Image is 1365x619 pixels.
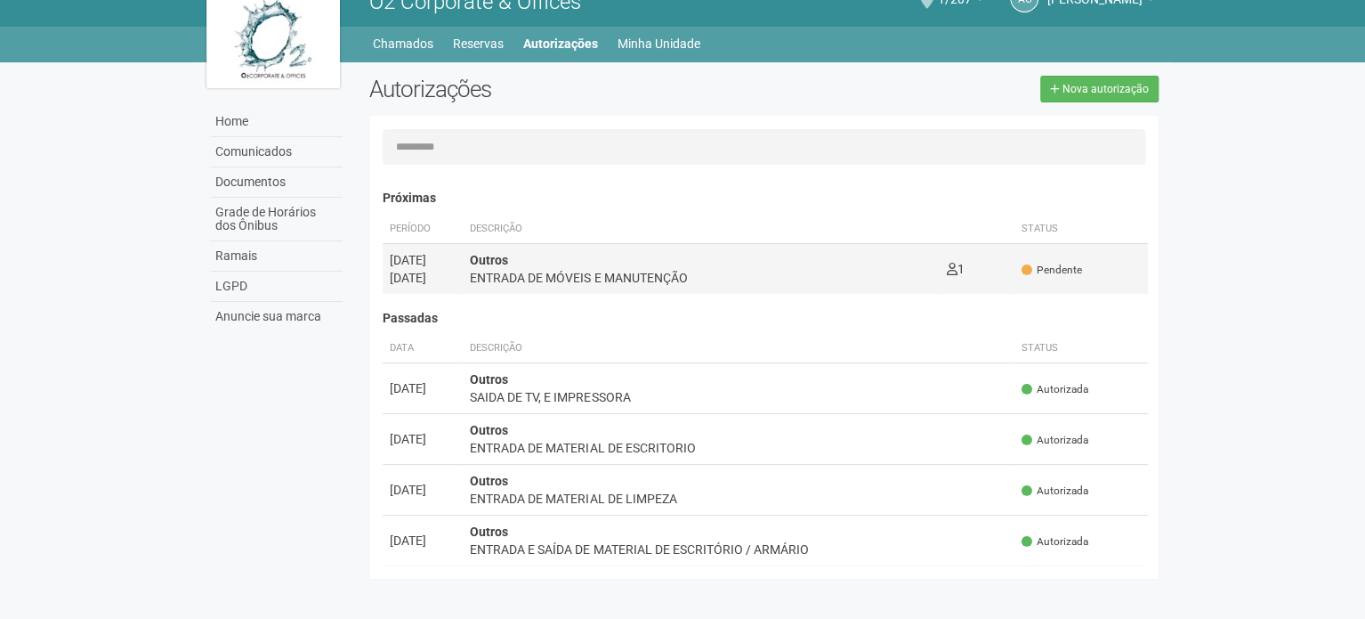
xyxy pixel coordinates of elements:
[211,107,343,137] a: Home
[211,302,343,331] a: Anuncie sua marca
[390,481,456,499] div: [DATE]
[470,490,1007,508] div: ENTRADA DE MATERIAL DE LIMPEZA
[390,269,456,287] div: [DATE]
[470,388,1007,406] div: SAIDA DE TV, E IMPRESSORA
[383,215,463,244] th: Período
[453,31,504,56] a: Reservas
[470,372,508,387] strong: Outros
[470,541,1007,558] div: ENTRADA E SAÍDA DE MATERIAL DE ESCRITÓRIO / ARMÁRIO
[1022,484,1088,499] span: Autorizada
[1022,263,1082,278] span: Pendente
[470,269,932,287] div: ENTRADA DE MÓVEIS E MANUTENÇÃO
[211,272,343,302] a: LGPD
[390,379,456,397] div: [DATE]
[373,31,433,56] a: Chamados
[470,439,1007,457] div: ENTRADA DE MATERIAL DE ESCRITORIO
[211,241,343,272] a: Ramais
[1040,76,1159,102] a: Nova autorização
[1014,334,1148,363] th: Status
[211,198,343,241] a: Grade de Horários dos Ônibus
[211,137,343,167] a: Comunicados
[390,430,456,448] div: [DATE]
[383,334,463,363] th: Data
[463,215,939,244] th: Descrição
[470,525,508,539] strong: Outros
[463,334,1014,363] th: Descrição
[369,76,750,102] h2: Autorizações
[1022,534,1088,550] span: Autorizada
[1022,433,1088,448] span: Autorizada
[1014,215,1148,244] th: Status
[390,251,456,269] div: [DATE]
[1022,382,1088,397] span: Autorizada
[1062,83,1149,95] span: Nova autorização
[470,474,508,488] strong: Outros
[947,262,965,276] span: 1
[470,423,508,437] strong: Outros
[523,31,598,56] a: Autorizações
[470,253,508,267] strong: Outros
[211,167,343,198] a: Documentos
[618,31,700,56] a: Minha Unidade
[383,191,1148,205] h4: Próximas
[383,312,1148,325] h4: Passadas
[390,532,456,550] div: [DATE]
